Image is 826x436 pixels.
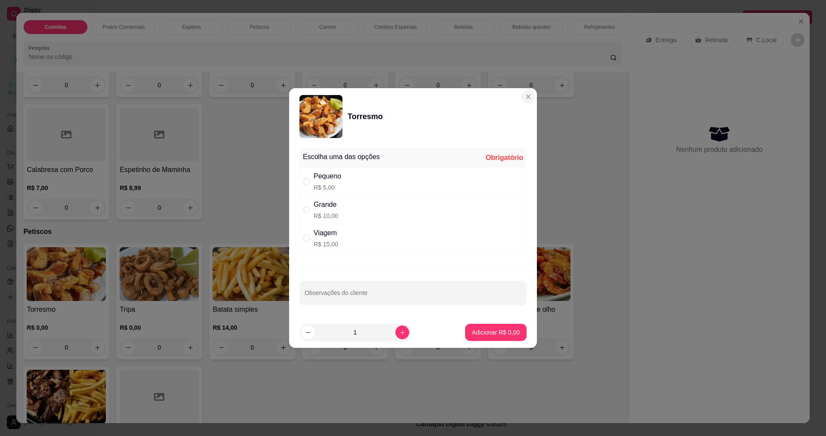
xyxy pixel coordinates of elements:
button: Close [521,90,535,104]
button: decrease-product-quantity [301,325,315,339]
div: Torresmo [348,111,383,123]
div: Escolha uma das opções [303,152,380,162]
div: Obrigatório [486,153,523,163]
p: R$ 15,00 [314,240,338,249]
button: Adicionar R$ 0,00 [465,324,527,341]
img: product-image [299,95,342,138]
button: increase-product-quantity [395,325,409,339]
input: Observações do cliente [305,292,521,301]
div: Grande [314,200,338,210]
p: Adicionar R$ 0,00 [472,328,520,337]
div: Pequeno [314,171,341,181]
p: R$ 10,00 [314,212,338,220]
div: Viagem [314,228,338,238]
p: R$ 5,00 [314,183,341,192]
